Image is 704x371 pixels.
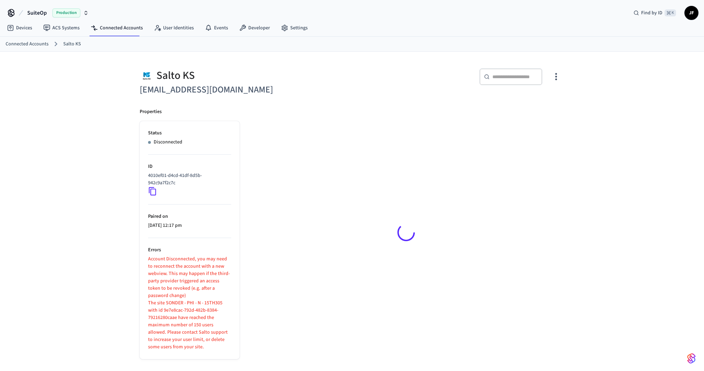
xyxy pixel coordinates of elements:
p: 4010ef01-d4cd-41df-8d5b-942c9a7f2c7c [148,172,228,187]
p: Paired on [148,213,231,220]
span: SuiteOp [27,9,47,17]
a: Devices [1,22,38,34]
p: Disconnected [154,139,182,146]
span: ⌘ K [665,9,676,16]
a: ACS Systems [38,22,85,34]
img: Salto KS Logo [140,68,154,83]
span: JF [685,7,698,19]
p: ID [148,163,231,170]
p: The site SONDER - PHI - N - 15TH305 with id 9e7e8cac-792d-482b-8384-79216280caae have reached the... [148,299,231,351]
p: Status [148,129,231,137]
span: Find by ID [641,9,662,16]
a: User Identities [148,22,199,34]
p: Account Disconnected, you may need to reconnect the account with a new webview. This may happen i... [148,255,231,299]
p: Properties [140,108,162,116]
button: JF [684,6,698,20]
a: Developer [234,22,276,34]
a: Salto KS [63,40,81,48]
img: SeamLogoGradient.69752ec5.svg [687,353,696,364]
h6: [EMAIL_ADDRESS][DOMAIN_NAME] [140,83,348,97]
a: Connected Accounts [6,40,49,48]
p: [DATE] 12:17 pm [148,222,231,229]
a: Events [199,22,234,34]
div: Find by ID⌘ K [628,7,682,19]
span: Production [52,8,80,17]
div: Salto KS [140,68,348,83]
a: Settings [276,22,313,34]
p: Errors [148,246,231,254]
a: Connected Accounts [85,22,148,34]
